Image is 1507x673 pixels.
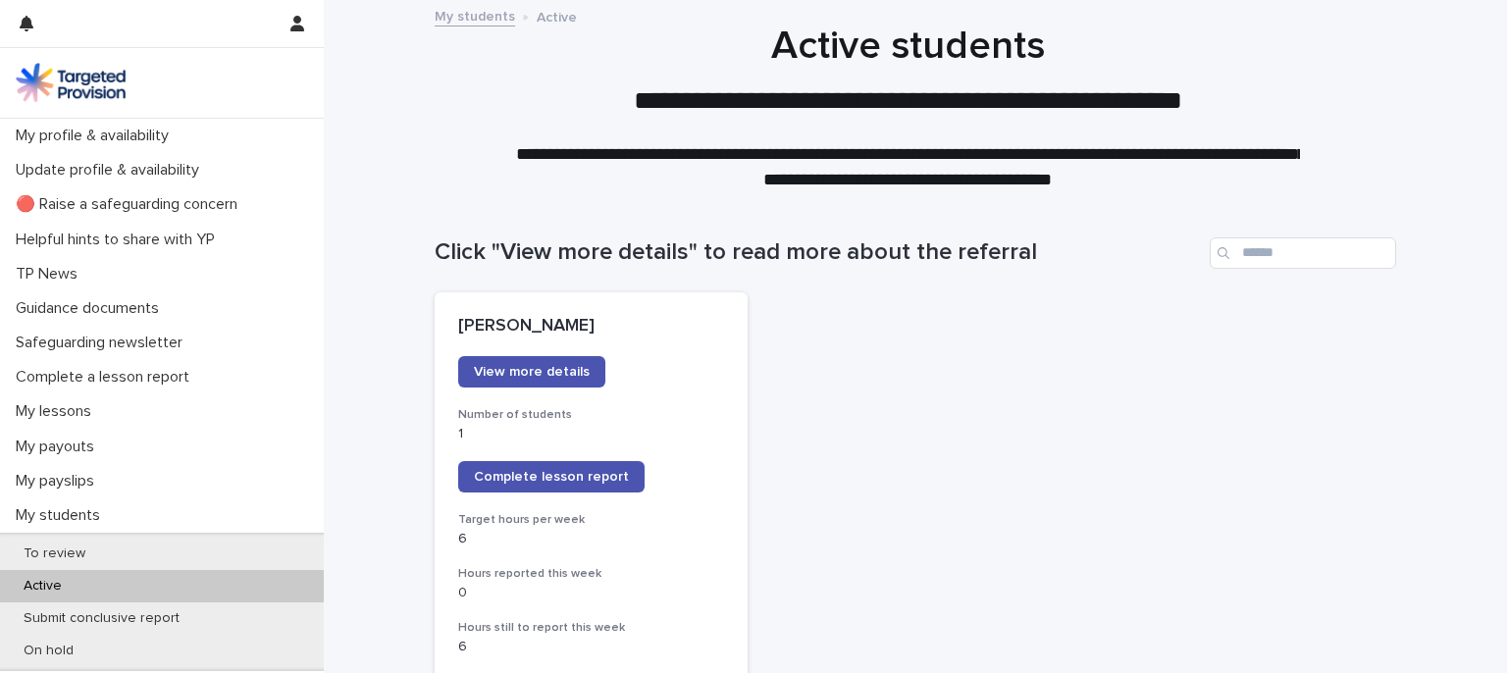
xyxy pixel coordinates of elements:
p: On hold [8,643,89,659]
p: 6 [458,531,724,547]
a: View more details [458,356,605,388]
img: M5nRWzHhSzIhMunXDL62 [16,63,126,102]
span: Complete lesson report [474,470,629,484]
h1: Click "View more details" to read more about the referral [435,238,1202,267]
p: Helpful hints to share with YP [8,231,231,249]
p: My payouts [8,438,110,456]
p: My students [8,506,116,525]
p: Complete a lesson report [8,368,205,387]
p: Submit conclusive report [8,610,195,627]
h3: Target hours per week [458,512,724,528]
p: 6 [458,639,724,655]
span: View more details [474,365,590,379]
p: Active [8,578,78,595]
a: My students [435,4,515,26]
p: Safeguarding newsletter [8,334,198,352]
p: To review [8,545,101,562]
p: 0 [458,585,724,601]
h1: Active students [427,23,1388,70]
p: 1 [458,426,724,442]
p: [PERSON_NAME] [458,316,724,337]
p: My profile & availability [8,127,184,145]
a: Complete lesson report [458,461,645,492]
p: Update profile & availability [8,161,215,180]
p: Active [537,5,577,26]
h3: Number of students [458,407,724,423]
p: My payslips [8,472,110,491]
p: TP News [8,265,93,284]
p: My lessons [8,402,107,421]
p: 🔴 Raise a safeguarding concern [8,195,253,214]
h3: Hours reported this week [458,566,724,582]
h3: Hours still to report this week [458,620,724,636]
p: Guidance documents [8,299,175,318]
input: Search [1210,237,1396,269]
